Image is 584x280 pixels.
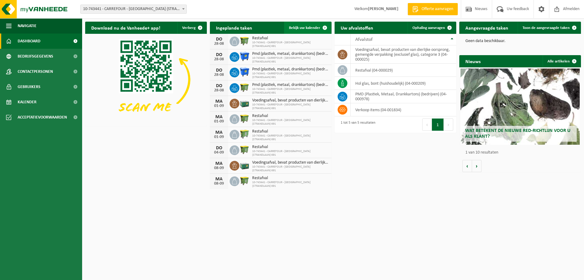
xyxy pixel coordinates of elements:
[239,36,250,46] img: WB-1100-HPE-GN-51
[239,175,250,186] img: WB-1100-HPE-GN-51
[459,22,514,34] h2: Aangevraagde taken
[213,161,225,166] div: MA
[252,72,328,79] span: 10-743441 - CARREFOUR - [GEOGRAPHIC_DATA] (STRANDLAAN) 691
[213,88,225,93] div: 28-08
[81,5,186,13] span: 10-743441 - CARREFOUR - KOKSIJDE (STRANDLAAN) 691 - KOKSIJDE
[252,98,328,103] span: Voedingsafval, bevat producten van dierlijke oorsprong, gemengde verpakking (exc...
[461,69,580,145] a: Wat betekent de nieuwe RED-richtlijn voor u als klant?
[182,26,196,30] span: Verberg
[213,151,225,155] div: 04-09
[18,110,67,125] span: Acceptatievoorwaarden
[80,5,187,14] span: 10-743441 - CARREFOUR - KOKSIJDE (STRANDLAAN) 691 - KOKSIJDE
[213,115,225,119] div: MA
[18,79,40,94] span: Gebruikers
[239,160,250,170] img: PB-LB-0680-HPE-GN-01
[462,160,472,172] button: Vorige
[213,182,225,186] div: 08-09
[213,42,225,46] div: 28-08
[351,77,456,90] td: hol glas, bont (huishoudelijk) (04-000209)
[18,64,53,79] span: Contactpersonen
[213,99,225,104] div: MA
[351,45,456,64] td: voedingsafval, bevat producten van dierlijke oorsprong, gemengde verpakking (exclusief glas), cat...
[284,22,331,34] a: Bekijk uw kalender
[252,134,328,141] span: 10-743441 - CARREFOUR - [GEOGRAPHIC_DATA] (STRANDLAAN) 691
[85,22,166,34] h2: Download nu de Vanheede+ app!
[465,128,570,139] span: Wat betekent de nieuwe RED-richtlijn voor u als klant?
[213,119,225,124] div: 01-09
[412,26,445,30] span: Ophaling aanvragen
[351,103,456,116] td: verkoop items (04-001834)
[252,103,328,110] span: 10-743441 - CARREFOUR - [GEOGRAPHIC_DATA] (STRANDLAAN) 691
[444,119,453,131] button: Next
[18,49,53,64] span: Bedrijfsgegevens
[252,145,328,150] span: Restafval
[213,130,225,135] div: MA
[239,82,250,93] img: WB-1100-HPE-GN-51
[252,181,328,188] span: 10-743441 - CARREFOUR - [GEOGRAPHIC_DATA] (STRANDLAAN) 691
[252,83,328,87] span: Pmd (plastiek, metaal, drankkartons) (bedrijven)
[351,90,456,103] td: PMD (Plastiek, Metaal, Drankkartons) (bedrijven) (04-000978)
[213,104,225,108] div: 01-09
[239,129,250,139] img: WB-0660-HPE-GN-51
[252,41,328,48] span: 10-743441 - CARREFOUR - [GEOGRAPHIC_DATA] (STRANDLAAN) 691
[408,3,458,15] a: Offerte aanvragen
[338,118,375,131] div: 1 tot 5 van 5 resultaten
[252,150,328,157] span: 10-743441 - CARREFOUR - [GEOGRAPHIC_DATA] (STRANDLAAN) 691
[239,144,250,155] img: WB-1100-HPE-GN-51
[239,98,250,108] img: PB-LB-0680-HPE-GN-01
[252,114,328,119] span: Restafval
[213,177,225,182] div: MA
[213,83,225,88] div: DO
[210,22,258,34] h2: Ingeplande taken
[432,119,444,131] button: 1
[18,34,40,49] span: Dashboard
[213,166,225,170] div: 08-09
[335,22,379,34] h2: Uw afvalstoffen
[252,160,328,165] span: Voedingsafval, bevat producten van dierlijke oorsprong, gemengde verpakking (exc...
[213,135,225,139] div: 01-09
[465,39,575,43] p: Geen data beschikbaar.
[252,36,328,41] span: Restafval
[252,129,328,134] span: Restafval
[252,87,328,95] span: 10-743441 - CARREFOUR - [GEOGRAPHIC_DATA] (STRANDLAAN) 691
[459,55,487,67] h2: Nieuws
[213,37,225,42] div: DO
[18,94,36,110] span: Kalender
[368,7,398,11] strong: [PERSON_NAME]
[239,67,250,77] img: WB-1100-HPE-BE-04
[213,52,225,57] div: DO
[408,22,456,34] a: Ophaling aanvragen
[252,165,328,172] span: 10-743441 - CARREFOUR - [GEOGRAPHIC_DATA] (STRANDLAAN) 691
[177,22,206,34] button: Verberg
[355,37,373,42] span: Afvalstof
[239,51,250,62] img: WB-1100-HPE-BE-01
[351,64,456,77] td: restafval (04-000029)
[213,57,225,62] div: 28-08
[85,34,207,125] img: Download de VHEPlus App
[213,146,225,151] div: DO
[289,26,320,30] span: Bekijk uw kalender
[523,26,570,30] span: Toon de aangevraagde taken
[543,55,580,67] a: Alle artikelen
[252,176,328,181] span: Restafval
[18,18,36,34] span: Navigatie
[239,113,250,124] img: WB-1100-HPE-GN-51
[465,151,578,155] p: 1 van 10 resultaten
[213,73,225,77] div: 28-08
[420,6,455,12] span: Offerte aanvragen
[518,22,580,34] a: Toon de aangevraagde taken
[252,56,328,64] span: 10-743441 - CARREFOUR - [GEOGRAPHIC_DATA] (STRANDLAAN) 691
[252,119,328,126] span: 10-743441 - CARREFOUR - [GEOGRAPHIC_DATA] (STRANDLAAN) 691
[422,119,432,131] button: Previous
[252,67,328,72] span: Pmd (plastiek, metaal, drankkartons) (bedrijven)
[213,68,225,73] div: DO
[252,51,328,56] span: Pmd (plastiek, metaal, drankkartons) (bedrijven)
[472,160,481,172] button: Volgende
